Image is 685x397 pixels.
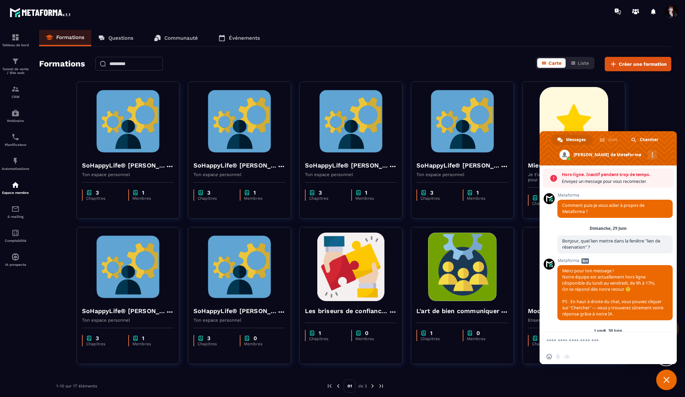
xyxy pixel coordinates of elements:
p: IA prospects [2,263,29,266]
p: 3 [207,335,210,342]
img: chapter [467,330,473,336]
p: Membres [355,196,390,201]
p: Chapitres [421,336,456,341]
span: Chercher [640,135,658,145]
p: Ton espace personnel [193,318,285,323]
h4: SoHappyLife® [PERSON_NAME] [193,161,277,170]
a: formation-backgroundSoHappyLife® [PERSON_NAME]Ton espace personnelchapter3Chapitreschapter0Membres [188,227,299,373]
a: automationsautomationsEspace membre [2,176,29,200]
textarea: Entrez votre message... [546,332,656,349]
span: Insérer un emoji [546,354,552,359]
img: chapter [355,330,362,336]
h4: SoHappyLife® [PERSON_NAME] [305,161,389,170]
p: Membres [132,196,167,201]
img: formation [11,85,20,93]
span: Liste [578,60,589,66]
p: 1 [142,189,144,196]
img: chapter [86,189,92,196]
img: chapter [244,335,250,342]
img: chapter [355,189,362,196]
p: Ton espace personnel [82,172,174,177]
img: chapter [421,330,427,336]
img: chapter [309,330,315,336]
p: 3 [319,189,322,196]
h4: Modèles SoHappyLife® [528,306,600,316]
a: formation-backgroundSoHappyLife® [PERSON_NAME]Ton espace personnelchapter3Chapitreschapter1Membres [299,82,411,227]
img: formation-background [193,87,285,156]
img: formation-background [416,87,508,156]
img: formation-background [82,233,174,301]
h4: Mieux se connaître [528,161,587,170]
a: formationformationCRM [2,80,29,104]
img: chapter [244,189,250,196]
p: Ton espace personnel [305,172,397,177]
button: Carte [537,58,566,68]
p: Ton espace personnel [416,172,508,177]
p: 0 [476,330,480,336]
img: formation-background [416,233,508,301]
img: chapter [132,189,139,196]
p: 0 [365,330,368,336]
h4: SoHappyLife® [PERSON_NAME] [82,161,166,170]
p: Chapitres [532,201,567,206]
a: Fermer le chat [656,370,677,390]
p: 1 [319,330,321,336]
div: Lundi, 30 Juin [594,329,622,333]
button: Liste [566,58,593,68]
a: formation-backgroundL'art de bien communiquerchapter1Chapitreschapter0Membres [411,227,522,373]
p: Chapitres [86,342,121,346]
img: chapter [532,335,538,342]
img: email [11,205,20,213]
p: 0 [253,335,257,342]
img: chapter [532,195,538,201]
img: formation-background [528,87,620,156]
h4: Les briseurs de confiance dans l'entreprise [305,306,389,316]
h4: L'art de bien communiquer [416,306,499,316]
p: 1 [142,335,144,342]
a: Messages [551,135,593,145]
p: 1 [430,330,433,336]
img: prev [335,383,341,389]
a: formation-backgroundSoHappyLife® [PERSON_NAME]Ton espace personnelchapter3Chapitreschapter1Membres [188,82,299,227]
img: chapter [86,335,92,342]
p: Ton espace personnel [193,172,285,177]
p: Chapitres [198,342,233,346]
a: Questions [91,30,140,46]
p: Événements [229,35,260,41]
span: Bot [581,258,589,264]
p: Membres [244,196,279,201]
p: Membres [467,336,501,341]
p: Membres [132,342,167,346]
p: 1 [476,189,479,196]
h4: SoHappyLife® [PERSON_NAME] [193,306,277,316]
img: formation [11,57,20,65]
a: schedulerschedulerPlanificateur [2,128,29,152]
p: 3 [207,189,210,196]
span: Comment puis-je vous aider à propos de Metaforma ? [562,202,645,214]
span: Metaforma [557,258,673,263]
img: automations [11,157,20,165]
img: chapter [198,189,204,196]
p: Chapitres [198,196,233,201]
a: formation-backgroundModèles SoHappyLife®Ensemble des textes d'exerciceschapter3Chapitreschapter0M... [522,227,634,373]
span: Merci pour ton message ! Notre équipe est actuellement hors ligne (disponible du lundi au vendred... [562,268,663,317]
a: formationformationTableau de bord [2,28,29,52]
p: Tunnel de vente / Site web [2,67,29,75]
img: formation-background [305,87,397,156]
p: de 2 [358,383,367,389]
h2: Formations [39,57,85,71]
p: E-mailing [2,215,29,219]
img: chapter [421,189,427,196]
img: chapter [132,335,139,342]
p: 3 [96,189,99,196]
img: formation-background [193,233,285,301]
p: Je t'offre ce parcours de questionnement pour aller vers une meilleure connaissance de toi et de ... [528,172,620,182]
p: CRM [2,95,29,99]
p: 1-10 sur 17 éléments [56,384,97,388]
p: Questions [108,35,133,41]
img: automations [11,181,20,189]
p: 3 [96,335,99,342]
img: next [378,383,384,389]
p: 3 [430,189,433,196]
p: Chapitres [309,196,344,201]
